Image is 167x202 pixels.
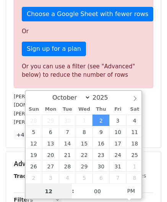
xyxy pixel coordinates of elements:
span: : [72,183,74,199]
span: October 27, 2025 [42,160,59,172]
span: Sat [126,107,143,112]
span: October 25, 2025 [126,149,143,160]
span: Thu [92,107,109,112]
span: Wed [76,107,92,112]
input: Minute [74,184,121,199]
span: October 19, 2025 [26,149,42,160]
span: October 30, 2025 [92,160,109,172]
span: October 6, 2025 [42,126,59,137]
iframe: Chat Widget [129,165,167,202]
span: Fri [109,107,126,112]
span: October 23, 2025 [92,149,109,160]
div: Or you can use a filter (see "Advanced" below) to reduce the number of rows [22,62,145,79]
span: October 4, 2025 [126,115,143,126]
input: Year [91,94,118,101]
span: October 18, 2025 [126,137,143,149]
small: [PERSON_NAME][EMAIL_ADDRESS][DOMAIN_NAME] [14,111,139,116]
span: October 5, 2025 [26,126,42,137]
span: November 4, 2025 [59,172,76,183]
span: November 5, 2025 [76,172,92,183]
span: November 8, 2025 [126,172,143,183]
span: November 2, 2025 [26,172,42,183]
span: October 17, 2025 [109,137,126,149]
span: Sun [26,107,42,112]
span: October 1, 2025 [76,115,92,126]
span: October 31, 2025 [109,160,126,172]
span: October 8, 2025 [76,126,92,137]
span: October 14, 2025 [59,137,76,149]
span: Tue [59,107,76,112]
span: October 11, 2025 [126,126,143,137]
span: October 3, 2025 [109,115,126,126]
small: [PERSON_NAME][EMAIL_ADDRESS][DOMAIN_NAME] [14,119,139,125]
a: Sign up for a plan [22,42,86,56]
a: Choose a Google Sheet with fewer rows [22,7,153,21]
span: November 6, 2025 [92,172,109,183]
span: September 30, 2025 [59,115,76,126]
span: October 13, 2025 [42,137,59,149]
small: [PERSON_NAME][EMAIL_ADDRESS][PERSON_NAME][DOMAIN_NAME] [14,94,139,108]
span: November 7, 2025 [109,172,126,183]
span: November 3, 2025 [42,172,59,183]
span: October 7, 2025 [59,126,76,137]
span: October 20, 2025 [42,149,59,160]
span: September 29, 2025 [42,115,59,126]
strong: Tracking [14,173,39,179]
span: October 15, 2025 [76,137,92,149]
span: October 16, 2025 [92,137,109,149]
span: September 28, 2025 [26,115,42,126]
span: October 9, 2025 [92,126,109,137]
span: October 12, 2025 [26,137,42,149]
span: October 28, 2025 [59,160,76,172]
span: November 1, 2025 [126,160,143,172]
span: October 22, 2025 [76,149,92,160]
span: Click to toggle [121,183,142,199]
span: October 2, 2025 [92,115,109,126]
span: October 26, 2025 [26,160,42,172]
span: October 10, 2025 [109,126,126,137]
span: October 24, 2025 [109,149,126,160]
input: Hour [26,184,72,199]
h5: Advanced [14,160,153,168]
p: Or [22,27,145,36]
a: +47 more [14,130,46,140]
span: October 29, 2025 [76,160,92,172]
span: October 21, 2025 [59,149,76,160]
span: Mon [42,107,59,112]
